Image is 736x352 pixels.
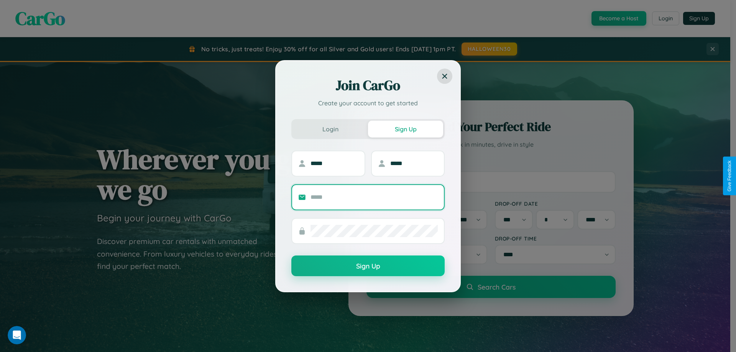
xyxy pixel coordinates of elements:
iframe: Intercom live chat [8,326,26,344]
p: Create your account to get started [291,98,445,108]
button: Sign Up [368,121,443,138]
h2: Join CarGo [291,76,445,95]
button: Sign Up [291,255,445,276]
div: Give Feedback [727,160,732,192]
button: Login [293,121,368,138]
